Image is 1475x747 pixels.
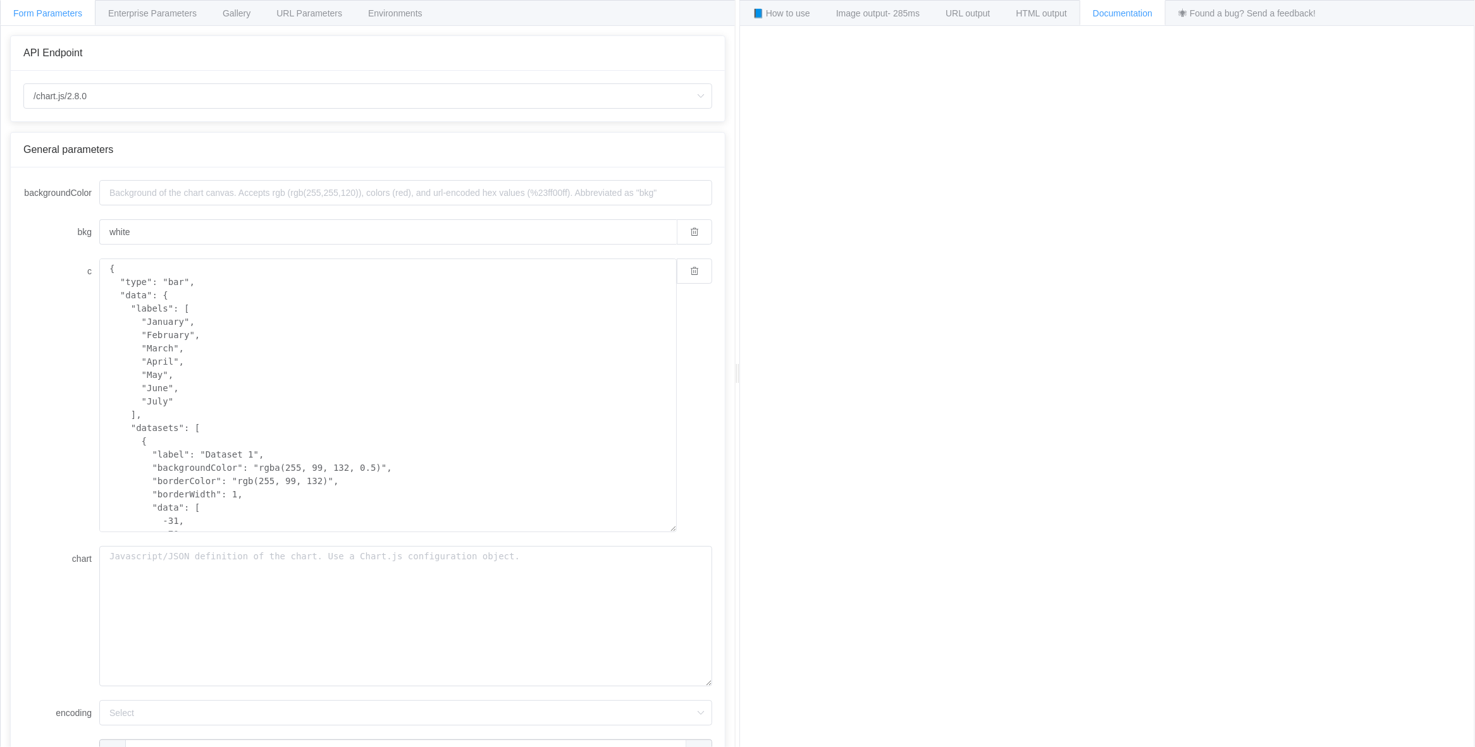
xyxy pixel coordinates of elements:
span: General parameters [23,144,113,155]
span: Gallery [223,8,250,18]
span: Image output [836,8,920,18]
span: URL Parameters [276,8,342,18]
span: Documentation [1093,8,1152,18]
span: Form Parameters [13,8,82,18]
input: Select [23,83,712,109]
span: 📘 How to use [753,8,810,18]
input: Background of the chart canvas. Accepts rgb (rgb(255,255,120)), colors (red), and url-encoded hex... [99,180,712,205]
span: - 285ms [888,8,920,18]
label: bkg [23,219,99,245]
span: URL output [946,8,990,18]
label: encoding [23,700,99,726]
span: 🕷 Found a bug? Send a feedback! [1178,8,1316,18]
span: API Endpoint [23,47,82,58]
input: Background of the chart canvas. Accepts rgb (rgb(255,255,120)), colors (red), and url-encoded hex... [99,219,677,245]
span: HTML output [1016,8,1067,18]
label: c [23,258,99,284]
input: Select [99,700,712,726]
span: Enterprise Parameters [108,8,197,18]
span: Environments [368,8,423,18]
label: backgroundColor [23,180,99,205]
label: chart [23,546,99,571]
